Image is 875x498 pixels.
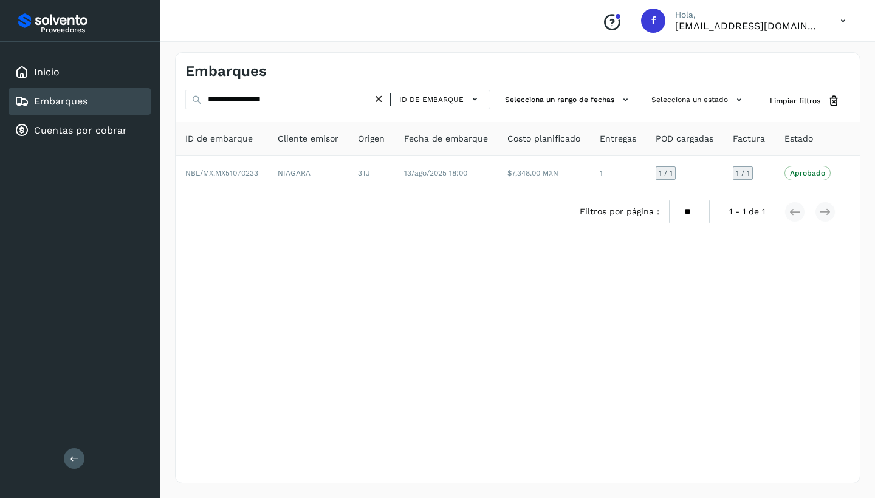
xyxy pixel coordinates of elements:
[9,59,151,86] div: Inicio
[784,132,813,145] span: Estado
[404,132,488,145] span: Fecha de embarque
[348,156,394,190] td: 3TJ
[185,132,253,145] span: ID de embarque
[507,132,580,145] span: Costo planificado
[659,169,673,177] span: 1 / 1
[656,132,713,145] span: POD cargadas
[9,117,151,144] div: Cuentas por cobrar
[600,132,636,145] span: Entregas
[185,63,267,80] h4: Embarques
[396,90,485,108] button: ID de embarque
[736,169,750,177] span: 1 / 1
[34,124,127,136] a: Cuentas por cobrar
[729,205,765,218] span: 1 - 1 de 1
[9,88,151,115] div: Embarques
[268,156,348,190] td: NIAGARA
[399,94,464,105] span: ID de embarque
[675,10,821,20] p: Hola,
[41,26,146,34] p: Proveedores
[647,90,750,110] button: Selecciona un estado
[590,156,646,190] td: 1
[185,169,258,177] span: NBL/MX.MX51070233
[580,205,659,218] span: Filtros por página :
[498,156,590,190] td: $7,348.00 MXN
[500,90,637,110] button: Selecciona un rango de fechas
[34,66,60,78] a: Inicio
[770,95,820,106] span: Limpiar filtros
[675,20,821,32] p: factura@grupotevian.com
[760,90,850,112] button: Limpiar filtros
[358,132,385,145] span: Origen
[34,95,87,107] a: Embarques
[404,169,467,177] span: 13/ago/2025 18:00
[790,169,825,177] p: Aprobado
[733,132,765,145] span: Factura
[278,132,338,145] span: Cliente emisor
